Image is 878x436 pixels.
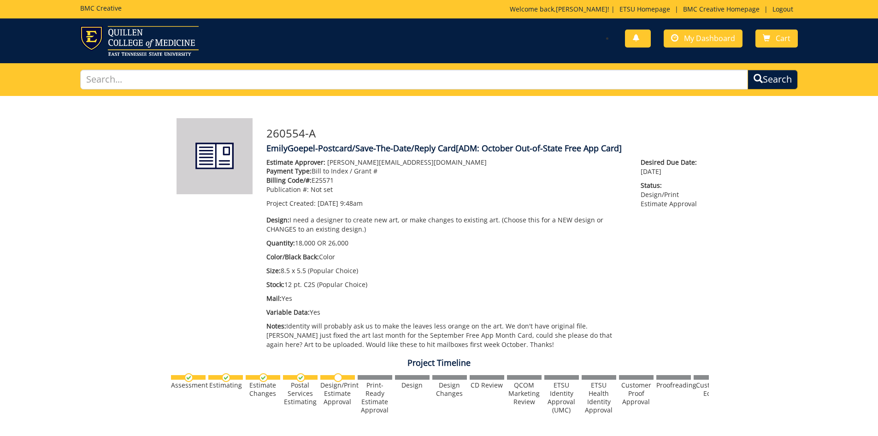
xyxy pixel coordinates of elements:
[582,381,616,414] div: ETSU Health Identity Approval
[266,266,281,275] span: Size:
[748,70,798,90] button: Search
[334,373,342,382] img: no
[266,215,289,224] span: Design:
[266,158,627,167] p: [PERSON_NAME][EMAIL_ADDRESS][DOMAIN_NAME]
[615,5,675,13] a: ETSU Homepage
[395,381,430,389] div: Design
[296,373,305,382] img: checkmark
[320,381,355,406] div: Design/Print Estimate Approval
[266,239,627,248] p: 18,000 OR 26,000
[266,199,316,208] span: Project Created:
[177,118,253,194] img: Product featured image
[318,199,363,208] span: [DATE] 9:48am
[510,5,798,14] p: Welcome back, ! | | |
[470,381,504,389] div: CD Review
[266,252,319,261] span: Color/Black Back:
[694,381,728,398] div: Customer Edits
[266,308,627,317] p: Yes
[266,239,295,247] span: Quantity:
[80,26,199,56] img: ETSU logo
[266,215,627,234] p: I need a designer to create new art, or make changes to existing art. (Choose this for a NEW desi...
[266,280,284,289] span: Stock:
[266,144,702,153] h4: EmilyGoepel-Postcard/Save-The-Date/Reply Card
[266,266,627,275] p: 8.5 x 5.5 (Popular Choice)
[266,185,309,194] span: Publication #:
[656,381,691,389] div: Proofreading
[171,381,206,389] div: Assessment
[266,252,627,262] p: Color
[266,322,627,349] p: Identity will probably ask us to make the leaves less orange on the art. We don't have original f...
[266,294,627,303] p: Yes
[266,294,282,303] span: Mail:
[641,158,701,176] p: [DATE]
[222,373,230,382] img: checkmark
[432,381,467,398] div: Design Changes
[246,381,280,398] div: Estimate Changes
[259,373,268,382] img: checkmark
[507,381,542,406] div: QCOM Marketing Review
[678,5,764,13] a: BMC Creative Homepage
[755,30,798,48] a: Cart
[684,33,735,43] span: My Dashboard
[641,158,701,167] span: Desired Due Date:
[311,185,333,194] span: Not set
[266,176,627,185] p: E25571
[641,181,701,209] p: Design/Print Estimate Approval
[266,127,702,139] h3: 260554-A
[80,70,748,90] input: Search...
[768,5,798,13] a: Logout
[184,373,193,382] img: checkmark
[556,5,607,13] a: [PERSON_NAME]
[664,30,742,48] a: My Dashboard
[266,158,325,167] span: Estimate Approver:
[266,167,627,176] p: Bill to Index / Grant #
[641,181,701,190] span: Status:
[266,280,627,289] p: 12 pt. C2S (Popular Choice)
[266,308,310,317] span: Variable Data:
[80,5,122,12] h5: BMC Creative
[456,143,622,154] span: [ADM: October Out-of-State Free App Card]
[283,381,318,406] div: Postal Services Estimating
[358,381,392,414] div: Print-Ready Estimate Approval
[170,358,709,368] h4: Project Timeline
[619,381,654,406] div: Customer Proof Approval
[544,381,579,414] div: ETSU Identity Approval (UMC)
[266,176,312,185] span: Billing Code/#:
[266,322,286,330] span: Notes:
[208,381,243,389] div: Estimating
[266,167,312,175] span: Payment Type:
[776,33,790,43] span: Cart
